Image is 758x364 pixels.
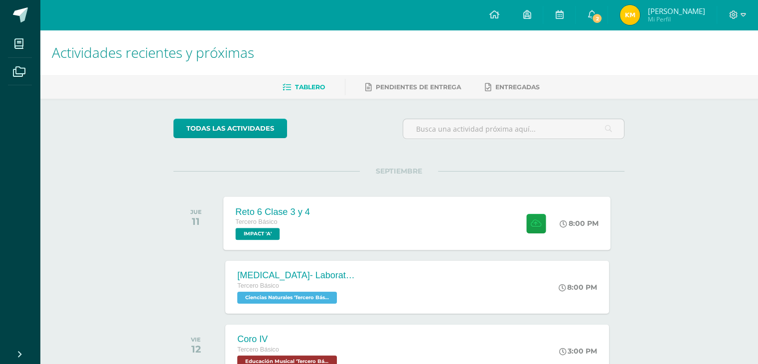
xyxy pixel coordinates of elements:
[560,219,599,228] div: 8:00 PM
[403,119,624,139] input: Busca una actividad próxima aquí...
[52,43,254,62] span: Actividades recientes y próximas
[647,15,705,23] span: Mi Perfil
[236,218,278,225] span: Tercero Básico
[559,347,597,356] div: 3:00 PM
[559,283,597,292] div: 8:00 PM
[376,83,461,91] span: Pendientes de entrega
[485,79,540,95] a: Entregadas
[237,292,337,304] span: Ciencias Naturales 'Tercero Básico A'
[365,79,461,95] a: Pendientes de entrega
[190,215,202,227] div: 11
[191,343,201,355] div: 12
[360,167,438,176] span: SEPTIEMBRE
[236,206,310,217] div: Reto 6 Clase 3 y 4
[237,334,339,345] div: Coro IV
[620,5,640,25] img: 7e81b91d9c4f7370959006918b9ae1e2.png
[237,270,357,281] div: [MEDICAL_DATA]- Laboratorio en clase
[283,79,325,95] a: Tablero
[495,83,540,91] span: Entregadas
[592,13,603,24] span: 2
[295,83,325,91] span: Tablero
[173,119,287,138] a: todas las Actividades
[647,6,705,16] span: [PERSON_NAME]
[236,228,280,240] span: IMPACT 'A'
[191,336,201,343] div: VIE
[190,208,202,215] div: JUE
[237,346,279,353] span: Tercero Básico
[237,282,279,289] span: Tercero Básico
